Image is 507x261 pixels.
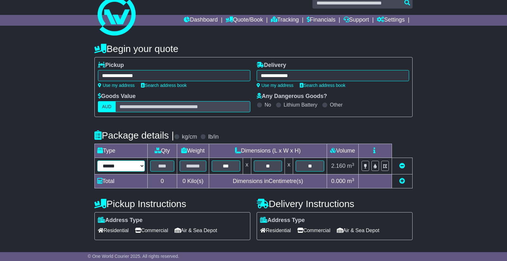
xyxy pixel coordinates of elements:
td: Weight [177,144,209,158]
label: Pickup [98,62,124,69]
a: Use my address [257,83,293,88]
a: Use my address [98,83,135,88]
span: Air & Sea Depot [337,225,380,235]
span: 2.160 [331,163,345,169]
td: Total [95,174,148,188]
label: kg/cm [182,134,197,140]
span: Commercial [135,225,168,235]
td: Kilo(s) [177,174,209,188]
label: Address Type [260,217,305,224]
a: Remove this item [399,163,405,169]
span: 0.000 [331,178,345,184]
label: AUD [98,101,116,112]
a: Add new item [399,178,405,184]
span: Air & Sea Depot [175,225,217,235]
label: Address Type [98,217,143,224]
span: m [347,163,354,169]
td: Type [95,144,148,158]
span: Residential [98,225,129,235]
td: x [285,158,293,174]
sup: 3 [352,177,354,182]
td: Dimensions in Centimetre(s) [209,174,327,188]
td: Volume [327,144,358,158]
a: Support [343,15,369,26]
h4: Begin your quote [94,43,413,54]
span: m [347,178,354,184]
span: © One World Courier 2025. All rights reserved. [88,254,179,259]
a: Quote/Book [226,15,263,26]
td: Qty [148,144,177,158]
label: Lithium Battery [284,102,318,108]
span: 0 [183,178,186,184]
a: Search address book [141,83,187,88]
label: lb/in [208,134,219,140]
td: x [243,158,251,174]
label: Delivery [257,62,286,69]
a: Dashboard [184,15,218,26]
sup: 3 [352,162,354,167]
h4: Package details | [94,130,174,140]
a: Search address book [300,83,345,88]
td: Dimensions (L x W x H) [209,144,327,158]
label: Goods Value [98,93,136,100]
label: Other [330,102,343,108]
span: Residential [260,225,291,235]
a: Financials [307,15,336,26]
span: Commercial [297,225,330,235]
label: Any Dangerous Goods? [257,93,327,100]
label: No [265,102,271,108]
h4: Delivery Instructions [257,199,413,209]
a: Settings [377,15,405,26]
a: Tracking [271,15,299,26]
td: 0 [148,174,177,188]
h4: Pickup Instructions [94,199,250,209]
